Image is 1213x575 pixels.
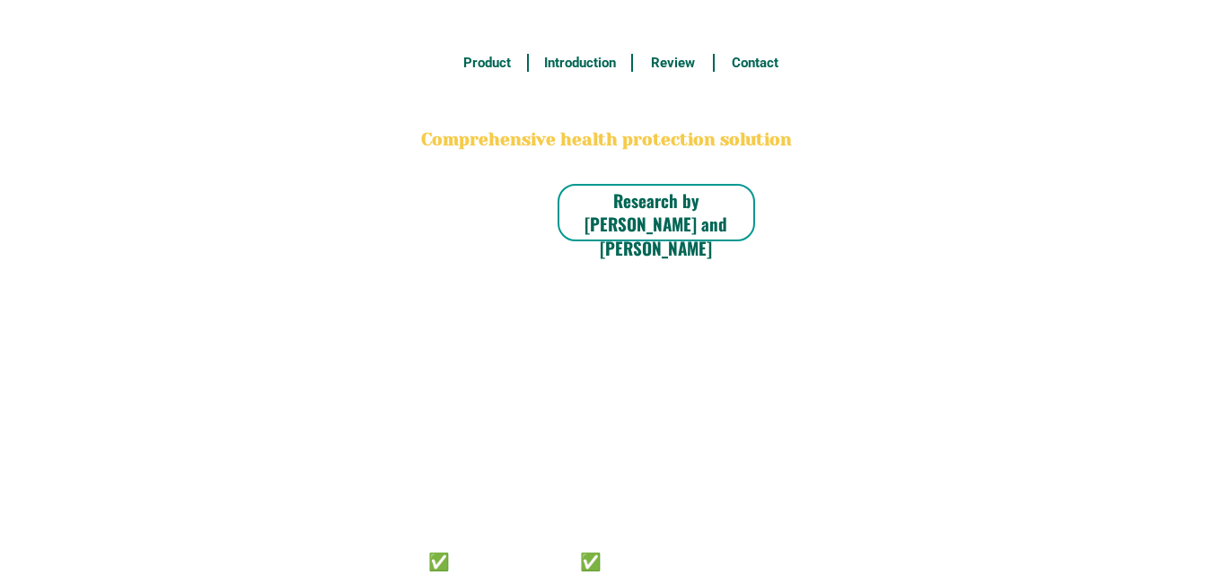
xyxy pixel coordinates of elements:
[558,188,755,260] h6: Research by [PERSON_NAME] and [PERSON_NAME]
[418,86,795,128] h2: BONA VITA COFFEE
[538,53,621,74] h6: Introduction
[725,53,786,74] h6: Contact
[418,127,795,153] h2: Comprehensive health protection solution
[456,53,517,74] h6: Product
[418,10,795,37] h3: FREE SHIPPING NATIONWIDE
[643,53,704,74] h6: Review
